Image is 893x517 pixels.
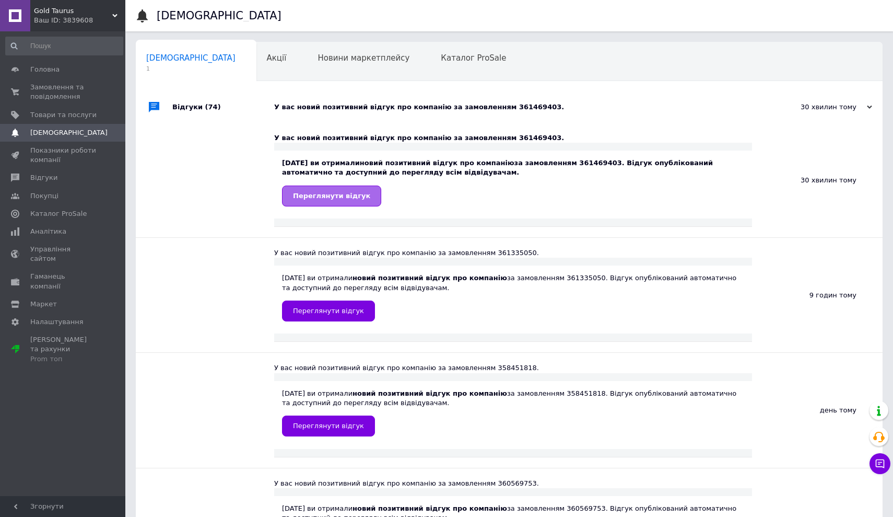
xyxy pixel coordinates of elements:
[5,37,123,55] input: Пошук
[318,53,409,63] span: Новини маркетплейсу
[274,102,768,112] div: У вас новий позитивний відгук про компанію за замовленням 361469403.
[30,300,57,309] span: Маркет
[30,110,97,120] span: Товари та послуги
[30,272,97,291] span: Гаманець компанії
[30,227,66,236] span: Аналітика
[205,103,221,111] span: (74)
[30,65,60,74] span: Головна
[34,16,125,25] div: Ваш ID: 3839608
[34,6,112,16] span: Gold Taurus
[30,146,97,165] span: Показники роботи компанії
[157,9,281,22] h1: [DEMOGRAPHIC_DATA]
[752,123,883,237] div: 30 хвилин тому
[274,133,752,143] div: У вас новий позитивний відгук про компанію за замовленням 361469403.
[274,363,752,373] div: У вас новий позитивний відгук про компанію за замовленням 358451818.
[282,273,744,321] div: [DATE] ви отримали за замовленням 361335050. Відгук опублікований автоматично та доступний до пер...
[146,65,236,73] span: 1
[274,248,752,258] div: У вас новий позитивний відгук про компанію за замовленням 361335050.
[352,274,507,282] b: новий позитивний відгук про компанію
[293,192,370,200] span: Переглянути відгук
[282,389,744,436] div: [DATE] ви отримали за замовленням 358451818. Відгук опублікований автоматично та доступний до пер...
[768,102,872,112] div: 30 хвилин тому
[30,83,97,101] span: Замовлення та повідомлення
[30,173,57,182] span: Відгуки
[146,53,236,63] span: [DEMOGRAPHIC_DATA]
[172,91,274,123] div: Відгуки
[360,159,514,167] b: новий позитивний відгук про компанію
[30,191,58,201] span: Покупці
[30,128,108,137] span: [DEMOGRAPHIC_DATA]
[30,245,97,263] span: Управління сайтом
[282,301,375,321] a: Переглянути відгук
[869,453,890,474] button: Чат з покупцем
[30,354,97,364] div: Prom топ
[752,238,883,352] div: 9 годин тому
[752,353,883,467] div: день тому
[352,504,507,512] b: новий позитивний відгук про компанію
[282,158,744,206] div: [DATE] ви отримали за замовленням 361469403. Відгук опублікований автоматично та доступний до пер...
[267,53,287,63] span: Акції
[30,317,84,327] span: Налаштування
[30,209,87,219] span: Каталог ProSale
[282,416,375,436] a: Переглянути відгук
[293,307,364,315] span: Переглянути відгук
[293,422,364,430] span: Переглянути відгук
[352,389,507,397] b: новий позитивний відгук про компанію
[274,479,752,488] div: У вас новий позитивний відгук про компанію за замовленням 360569753.
[441,53,506,63] span: Каталог ProSale
[282,186,381,206] a: Переглянути відгук
[30,335,97,364] span: [PERSON_NAME] та рахунки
